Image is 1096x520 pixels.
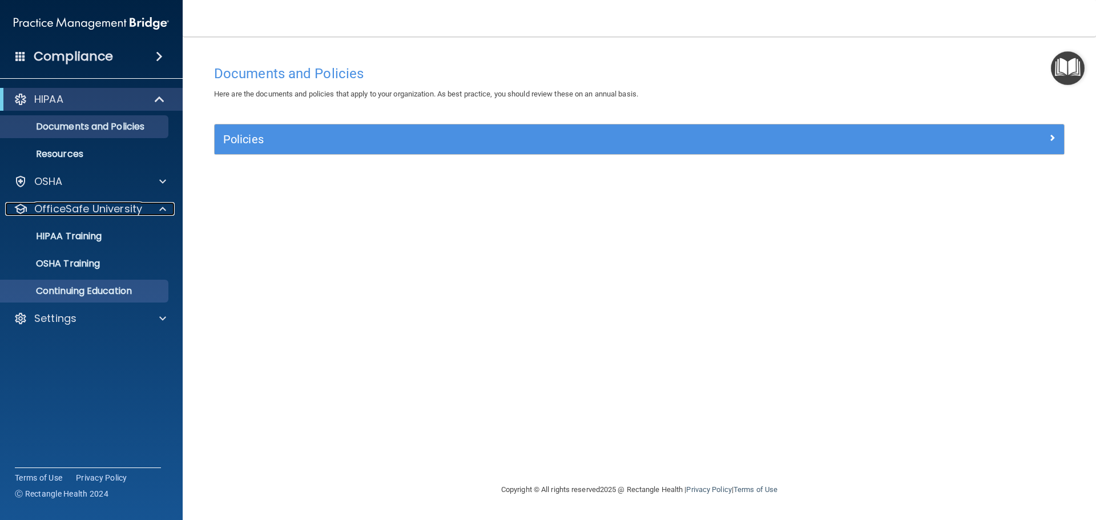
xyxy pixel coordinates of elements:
[686,485,731,494] a: Privacy Policy
[34,92,63,106] p: HIPAA
[14,202,166,216] a: OfficeSafe University
[7,285,163,297] p: Continuing Education
[214,90,638,98] span: Here are the documents and policies that apply to your organization. As best practice, you should...
[1051,51,1085,85] button: Open Resource Center
[34,312,76,325] p: Settings
[34,175,63,188] p: OSHA
[15,488,108,499] span: Ⓒ Rectangle Health 2024
[7,121,163,132] p: Documents and Policies
[15,472,62,483] a: Terms of Use
[14,175,166,188] a: OSHA
[734,485,777,494] a: Terms of Use
[14,92,166,106] a: HIPAA
[223,130,1055,148] a: Policies
[34,49,113,65] h4: Compliance
[431,471,848,508] div: Copyright © All rights reserved 2025 @ Rectangle Health | |
[14,312,166,325] a: Settings
[214,66,1065,81] h4: Documents and Policies
[7,231,102,242] p: HIPAA Training
[7,258,100,269] p: OSHA Training
[14,12,169,35] img: PMB logo
[76,472,127,483] a: Privacy Policy
[34,202,142,216] p: OfficeSafe University
[7,148,163,160] p: Resources
[223,133,843,146] h5: Policies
